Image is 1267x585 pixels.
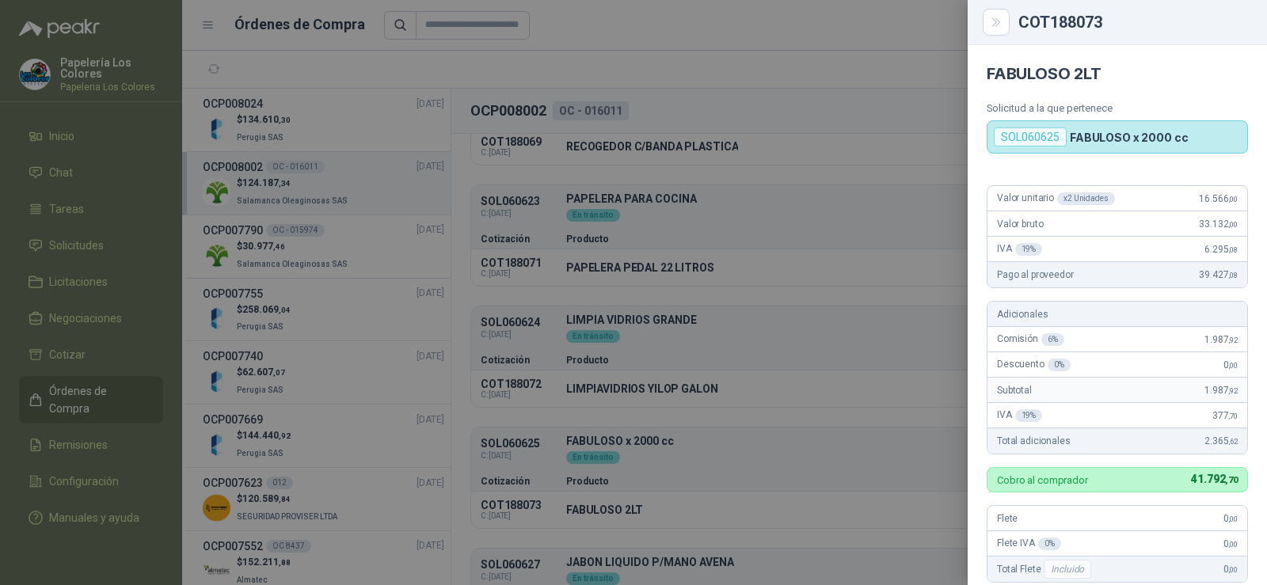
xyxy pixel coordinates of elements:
div: 0 % [1038,538,1061,550]
button: Close [987,13,1006,32]
div: Adicionales [987,302,1247,327]
div: 19 % [1015,409,1043,422]
div: Incluido [1044,560,1091,579]
span: ,08 [1228,245,1238,254]
span: 0 [1223,538,1238,549]
div: x 2 Unidades [1057,192,1115,205]
span: 2.365 [1204,435,1238,446]
span: Comisión [997,333,1064,346]
span: 1.987 [1204,385,1238,396]
span: ,00 [1228,515,1238,523]
div: 6 % [1041,333,1064,346]
span: ,00 [1228,361,1238,370]
div: Total adicionales [987,428,1247,454]
span: ,08 [1228,271,1238,279]
span: ,70 [1225,475,1238,485]
span: ,62 [1228,437,1238,446]
span: 39.427 [1199,269,1238,280]
p: Solicitud a la que pertenece [987,102,1248,114]
span: 0 [1223,564,1238,575]
span: 0 [1223,359,1238,370]
span: Flete IVA [997,538,1061,550]
span: Valor unitario [997,192,1115,205]
span: 377 [1212,410,1238,421]
span: Descuento [997,359,1071,371]
span: 6.295 [1204,244,1238,255]
span: 1.987 [1204,334,1238,345]
span: ,70 [1228,412,1238,420]
span: 16.566 [1199,193,1238,204]
span: ,00 [1228,195,1238,203]
span: 0 [1223,513,1238,524]
span: ,00 [1228,565,1238,574]
span: Pago al proveedor [997,269,1074,280]
span: ,92 [1228,336,1238,344]
span: IVA [997,409,1042,422]
span: 41.792 [1191,473,1238,485]
p: FABULOSO x 2000 cc [1070,131,1188,144]
div: 0 % [1048,359,1071,371]
span: Valor bruto [997,218,1043,230]
span: Flete [997,513,1018,524]
div: COT188073 [1018,14,1248,30]
p: Cobro al comprador [997,475,1088,485]
span: Subtotal [997,385,1032,396]
span: Total Flete [997,560,1094,579]
span: ,00 [1228,540,1238,549]
span: ,00 [1228,220,1238,229]
div: SOL060625 [994,127,1067,146]
span: 33.132 [1199,218,1238,230]
h4: FABULOSO 2LT [987,64,1248,83]
span: ,92 [1228,386,1238,395]
div: 19 % [1015,243,1043,256]
span: IVA [997,243,1042,256]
